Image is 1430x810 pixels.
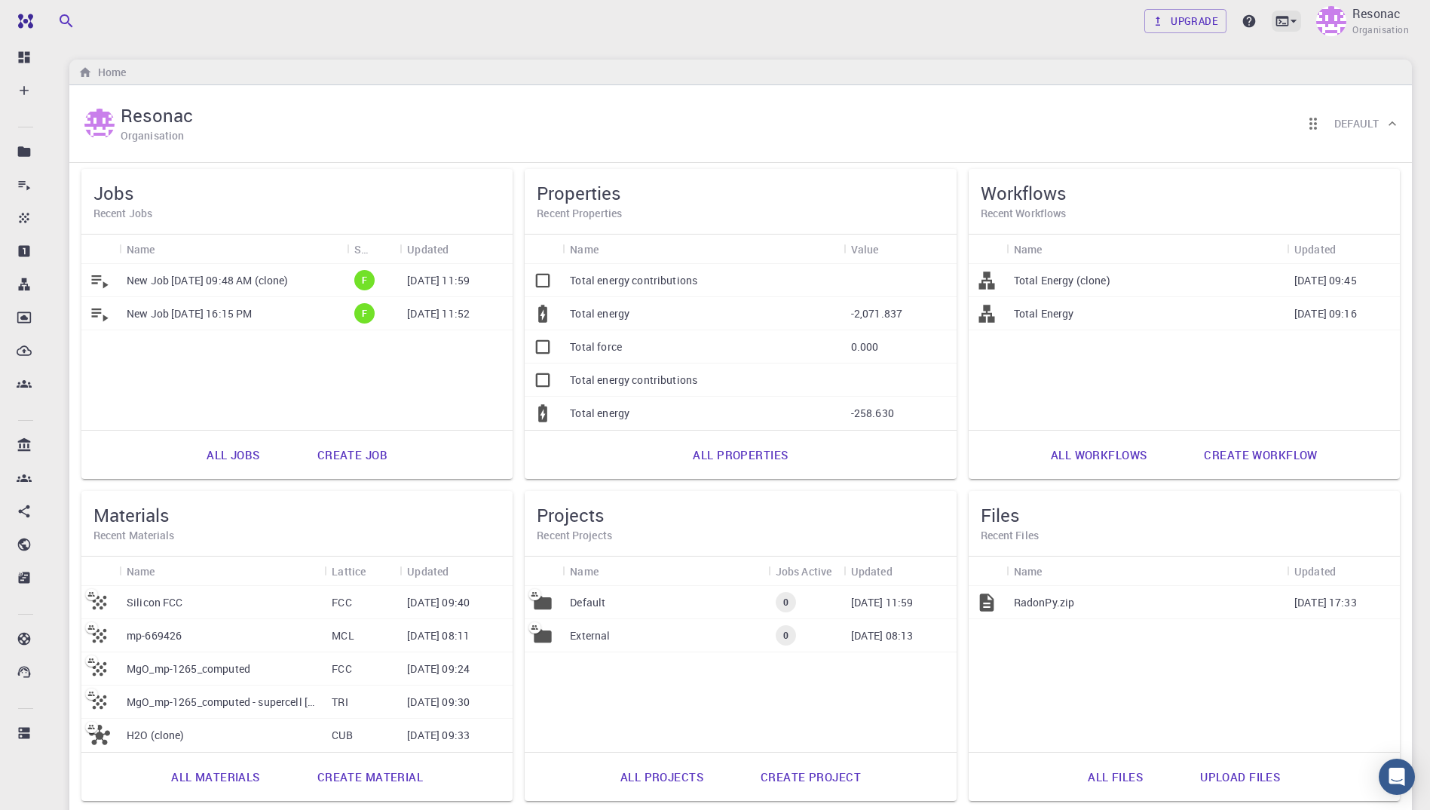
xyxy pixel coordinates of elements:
[844,557,957,586] div: Updated
[368,237,392,261] button: Sort
[768,557,844,586] div: Jobs Active
[570,339,622,354] p: Total force
[1187,437,1334,473] a: Create workflow
[604,759,720,795] a: All projects
[562,557,767,586] div: Name
[347,235,400,264] div: Status
[1334,115,1379,132] h6: Default
[301,759,439,795] a: Create material
[1006,557,1287,586] div: Name
[570,406,629,421] p: Total energy
[1071,759,1159,795] a: All files
[777,596,795,609] span: 0
[127,728,185,743] p: H2O (clone)
[127,628,182,643] p: mp-669426
[1298,109,1328,139] button: Reorder cards
[851,339,879,354] p: 0.000
[407,273,470,288] p: [DATE] 11:59
[1294,235,1336,264] div: Updated
[893,559,917,583] button: Sort
[92,64,126,81] h6: Home
[407,235,449,264] div: Updated
[1352,23,1409,38] span: Organisation
[127,306,252,321] p: New Job [DATE] 16:15 PM
[332,595,351,610] p: FCC
[1042,559,1066,583] button: Sort
[537,205,944,222] h6: Recent Properties
[1184,759,1297,795] a: Upload files
[1287,235,1400,264] div: Updated
[525,235,562,264] div: Icon
[354,303,375,324] div: finished
[332,728,352,743] p: CUB
[1014,306,1074,321] p: Total Energy
[93,503,501,527] h5: Materials
[356,307,373,320] span: F
[1014,235,1043,264] div: Name
[93,205,501,222] h6: Recent Jobs
[301,437,404,473] a: Create job
[981,205,1388,222] h6: Recent Workflows
[127,695,317,710] p: MgO_mp-1265_computed - supercell [[3,0,0],[0,3,0],[0,0,3]]
[127,557,155,586] div: Name
[537,181,944,205] h5: Properties
[570,595,605,610] p: Default
[599,237,623,261] button: Sort
[851,235,879,264] div: Value
[1006,235,1287,264] div: Name
[1144,9,1226,33] a: Upgrade
[81,557,119,586] div: Icon
[599,559,623,583] button: Sort
[1294,557,1336,586] div: Updated
[570,273,697,288] p: Total energy contributions
[570,557,599,586] div: Name
[449,237,473,261] button: Sort
[332,661,351,677] p: FCC
[1352,5,1401,23] p: Resonac
[407,595,470,610] p: [DATE] 09:40
[127,661,250,677] p: MgO_mp-1265_computed
[332,628,354,643] p: MCL
[28,10,75,24] span: サポート
[562,235,843,264] div: Name
[1294,273,1357,288] p: [DATE] 09:45
[851,595,914,610] p: [DATE] 11:59
[776,557,832,586] div: Jobs Active
[1294,306,1357,321] p: [DATE] 09:16
[332,695,348,710] p: TRI
[570,306,629,321] p: Total energy
[354,235,368,264] div: Status
[190,437,276,473] a: All jobs
[744,759,877,795] a: Create project
[400,557,513,586] div: Updated
[851,628,914,643] p: [DATE] 08:13
[969,557,1006,586] div: Icon
[127,235,155,264] div: Name
[332,557,366,586] div: Lattice
[851,306,903,321] p: -2,071.837
[354,270,375,290] div: finished
[407,661,470,677] p: [DATE] 09:24
[155,237,179,261] button: Sort
[127,595,183,610] p: Silicon FCC
[851,557,893,586] div: Updated
[844,235,957,264] div: Value
[1042,237,1066,261] button: Sort
[155,559,179,583] button: Sort
[407,728,470,743] p: [DATE] 09:33
[537,527,944,544] h6: Recent Projects
[676,437,804,473] a: All properties
[1014,595,1075,610] p: RadonPy.zip
[1287,557,1400,586] div: Updated
[981,527,1388,544] h6: Recent Files
[537,503,944,527] h5: Projects
[449,559,473,583] button: Sort
[1336,237,1360,261] button: Sort
[127,273,289,288] p: New Job [DATE] 09:48 AM (clone)
[969,235,1006,264] div: Icon
[93,527,501,544] h6: Recent Materials
[69,85,1412,163] div: ResonacResonacOrganisationReorder cardsDefault
[878,237,902,261] button: Sort
[119,557,324,586] div: Name
[1336,559,1360,583] button: Sort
